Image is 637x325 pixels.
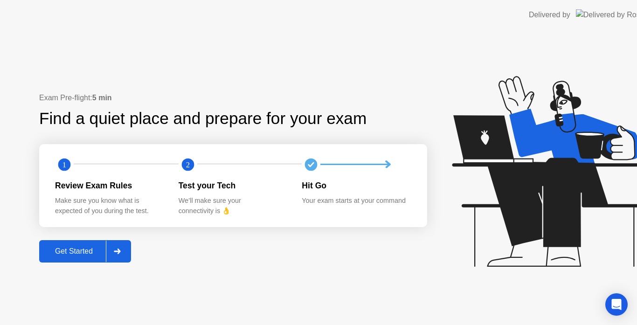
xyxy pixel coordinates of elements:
[62,160,66,169] text: 1
[186,160,190,169] text: 2
[302,196,410,206] div: Your exam starts at your command
[179,196,287,216] div: We’ll make sure your connectivity is 👌
[39,92,427,104] div: Exam Pre-flight:
[42,247,106,256] div: Get Started
[92,94,112,102] b: 5 min
[55,196,164,216] div: Make sure you know what is expected of you during the test.
[39,240,131,263] button: Get Started
[529,9,570,21] div: Delivered by
[302,180,410,192] div: Hit Go
[179,180,287,192] div: Test your Tech
[605,293,628,316] div: Open Intercom Messenger
[39,106,368,131] div: Find a quiet place and prepare for your exam
[55,180,164,192] div: Review Exam Rules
